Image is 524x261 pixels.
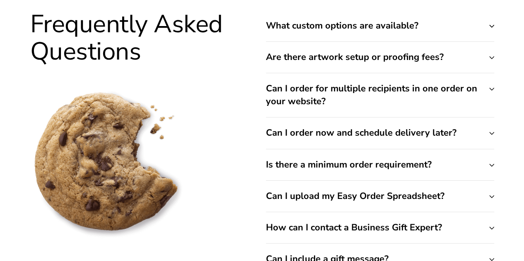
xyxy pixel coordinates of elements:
button: Can I upload my Easy Order Spreadsheet? [266,181,494,212]
button: Can I order now and schedule delivery later? [266,117,494,148]
button: Is there a minimum order requirement? [266,149,494,180]
button: What custom options are available? [266,10,494,41]
button: How can I contact a Business Gift Expert? [266,212,494,243]
button: Can I order for multiple recipients in one order on your website? [266,73,494,117]
button: Are there artwork setup or proofing fees? [266,42,494,73]
h2: Frequently Asked Questions [30,10,236,65]
img: FAQ [30,86,188,243]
